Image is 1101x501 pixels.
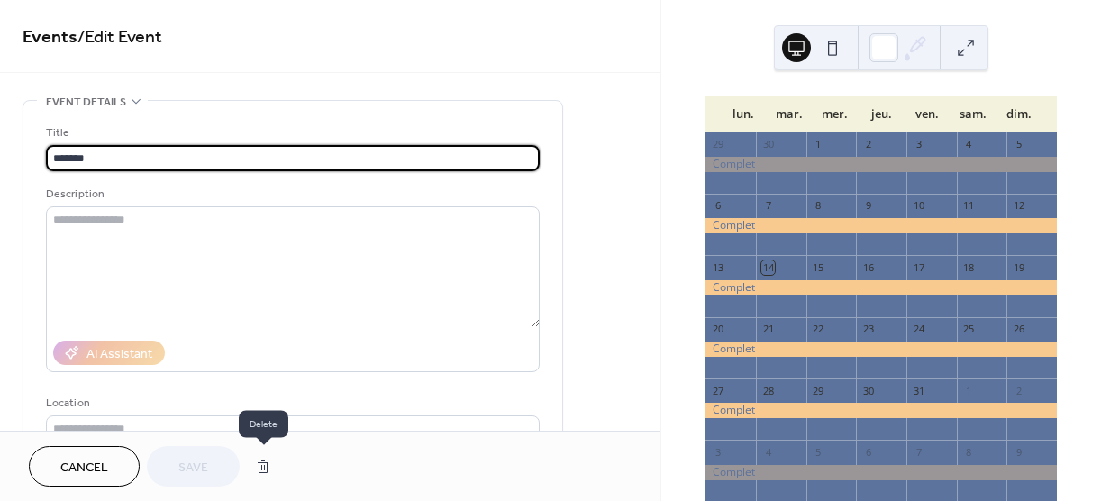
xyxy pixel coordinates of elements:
div: mar. [766,96,812,132]
div: Title [46,123,536,142]
div: Complet [705,465,1057,480]
div: Complet [705,157,1057,172]
div: 26 [1012,323,1025,336]
div: 1 [812,138,825,151]
div: sam. [951,96,996,132]
div: dim. [996,96,1042,132]
div: 29 [711,138,724,151]
div: mer. [812,96,858,132]
div: 2 [1012,384,1025,397]
div: Complet [705,403,1057,418]
div: 28 [761,384,775,397]
div: 7 [912,445,925,459]
div: 7 [761,199,775,213]
div: 16 [861,260,875,274]
div: 24 [912,323,925,336]
div: 23 [861,323,875,336]
div: lun. [720,96,766,132]
div: 20 [711,323,724,336]
div: 9 [1012,445,1025,459]
div: 10 [912,199,925,213]
div: 12 [1012,199,1025,213]
div: 21 [761,323,775,336]
div: 31 [912,384,925,397]
div: 30 [761,138,775,151]
div: 22 [812,323,825,336]
div: Location [46,394,536,413]
span: Event details [46,93,126,112]
div: 5 [812,445,825,459]
div: ven. [905,96,951,132]
div: 8 [812,199,825,213]
button: Cancel [29,446,140,487]
span: Cancel [60,459,108,478]
div: 8 [962,445,976,459]
div: 15 [812,260,825,274]
div: 18 [962,260,976,274]
div: 3 [711,445,724,459]
div: 29 [812,384,825,397]
div: 14 [761,260,775,274]
a: Events [23,20,77,55]
div: 4 [962,138,976,151]
div: 3 [912,138,925,151]
span: / Edit Event [77,20,162,55]
div: 9 [861,199,875,213]
div: 13 [711,260,724,274]
div: 6 [711,199,724,213]
div: Description [46,185,536,204]
div: 11 [962,199,976,213]
div: Complet [705,218,1057,233]
div: 30 [861,384,875,397]
div: Complet [705,342,1057,357]
div: Complet [705,280,1057,296]
div: 6 [861,445,875,459]
div: 19 [1012,260,1025,274]
div: jeu. [859,96,905,132]
div: 27 [711,384,724,397]
div: 2 [861,138,875,151]
div: 17 [912,260,925,274]
div: 5 [1012,138,1025,151]
div: 4 [761,445,775,459]
span: Delete [239,410,288,437]
div: 1 [962,384,976,397]
div: 25 [962,323,976,336]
